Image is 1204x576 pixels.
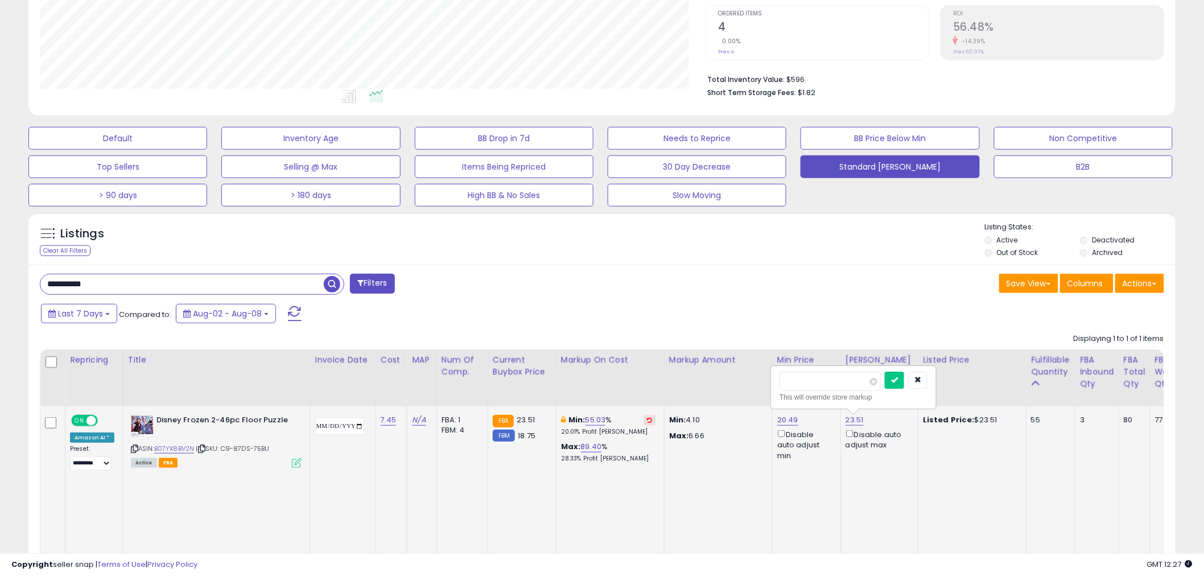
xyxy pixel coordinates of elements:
button: Columns [1060,274,1114,293]
a: 23.51 [846,414,864,426]
p: 4.10 [669,415,764,425]
div: FBA: 1 [442,415,479,425]
div: Clear All Filters [40,245,90,256]
div: FBA inbound Qty [1080,354,1114,390]
div: % [561,442,655,463]
div: 80 [1124,415,1141,425]
b: Min: [568,414,585,425]
img: 51bWiiYJBCL._SL40_.jpg [131,415,154,438]
small: 0.00% [718,37,741,46]
span: Columns [1067,278,1103,289]
h2: 56.48% [953,20,1164,36]
button: Default [28,127,207,150]
div: Disable auto adjust min [777,428,832,461]
span: ON [72,416,86,426]
button: High BB & No Sales [415,184,593,207]
th: CSV column name: cust_attr_3_Invoice Date [310,349,376,406]
div: Displaying 1 to 1 of 1 items [1074,334,1164,344]
div: % [561,415,655,436]
div: FBM: 4 [442,425,479,435]
a: N/A [412,414,426,426]
button: Non Competitive [994,127,1173,150]
div: 3 [1080,415,1110,425]
label: Active [997,235,1018,245]
button: Slow Moving [608,184,786,207]
div: Invoice Date [315,354,371,366]
button: Save View [999,274,1058,293]
b: Disney Frozen 2-46pc Floor Puzzle [156,415,295,429]
label: Out of Stock [997,248,1038,257]
div: Title [128,354,306,366]
small: -14.39% [958,37,986,46]
button: > 180 days [221,184,400,207]
a: Terms of Use [97,559,146,570]
div: Listed Price [923,354,1021,366]
span: Compared to: [119,309,171,320]
small: FBA [493,415,514,427]
button: Top Sellers [28,155,207,178]
button: Aug-02 - Aug-08 [176,304,276,323]
button: Needs to Reprice [608,127,786,150]
p: 6.66 [669,431,764,441]
label: Deactivated [1092,235,1135,245]
div: 55 [1031,415,1066,425]
span: 2025-08-17 12:27 GMT [1147,559,1193,570]
div: Markup on Cost [561,354,659,366]
small: Prev: 4 [718,48,734,55]
div: $23.51 [923,415,1017,425]
a: 20.49 [777,414,798,426]
div: Cost [381,354,403,366]
strong: Copyright [11,559,53,570]
strong: Min: [669,414,686,425]
b: Listed Price: [923,414,975,425]
div: FBA Total Qty [1124,354,1145,390]
button: Selling @ Max [221,155,400,178]
button: 30 Day Decrease [608,155,786,178]
b: Max: [561,441,581,452]
button: BB Drop in 7d [415,127,593,150]
button: Inventory Age [221,127,400,150]
th: The percentage added to the cost of goods (COGS) that forms the calculator for Min & Max prices. [556,349,664,406]
li: $596 [707,72,1156,85]
div: This will override store markup [780,392,927,403]
button: Items Being Repriced [415,155,593,178]
button: Actions [1115,274,1164,293]
div: FBA Warehouse Qty [1155,354,1202,390]
span: 18.75 [518,430,535,441]
span: 23.51 [517,414,535,425]
span: Last 7 Days [58,308,103,319]
a: 7.45 [381,414,397,426]
div: Current Buybox Price [493,354,551,378]
div: Num of Comp. [442,354,483,378]
a: Privacy Policy [147,559,197,570]
div: Fulfillable Quantity [1031,354,1070,378]
div: Disable auto adjust max [846,428,909,450]
small: Prev: 65.97% [953,48,984,55]
strong: Max: [669,430,689,441]
div: Markup Amount [669,354,768,366]
p: Listing States: [985,222,1176,233]
b: Total Inventory Value: [707,75,785,84]
button: B2B [994,155,1173,178]
h2: 4 [718,20,929,36]
div: Preset: [70,445,114,471]
p: 20.01% Profit [PERSON_NAME] [561,428,655,436]
span: ROI [953,11,1164,17]
div: Min Price [777,354,836,366]
div: seller snap | | [11,559,197,570]
span: Aug-02 - Aug-08 [193,308,262,319]
span: FBA [159,458,178,468]
span: OFF [96,416,114,426]
div: MAP [412,354,431,366]
p: 28.33% Profit [PERSON_NAME] [561,455,655,463]
small: FBM [493,430,515,442]
span: $1.82 [798,87,815,98]
button: BB Price Below Min [801,127,979,150]
span: All listings currently available for purchase on Amazon [131,458,157,468]
label: Archived [1092,248,1123,257]
b: Short Term Storage Fees: [707,88,796,97]
a: 89.40 [581,441,602,452]
button: > 90 days [28,184,207,207]
a: B07YX8BV2N [154,444,195,454]
h5: Listings [60,226,104,242]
